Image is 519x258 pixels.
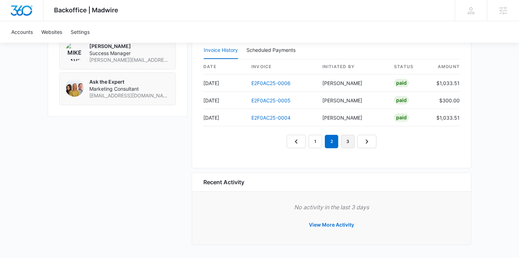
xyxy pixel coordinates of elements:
[317,74,388,92] td: [PERSON_NAME]
[37,21,66,43] a: Websites
[203,74,246,92] td: [DATE]
[394,79,409,87] div: Paid
[341,135,354,148] a: Page 3
[204,42,238,59] button: Invoice History
[251,115,291,121] a: E2F0AC25-0004
[89,92,170,99] span: [EMAIL_ADDRESS][DOMAIN_NAME]
[203,92,246,109] td: [DATE]
[251,80,291,86] a: E2F0AC25-0006
[317,92,388,109] td: [PERSON_NAME]
[431,109,460,126] td: $1,033.51
[325,135,338,148] em: 2
[309,135,322,148] a: Page 1
[388,59,431,74] th: status
[431,74,460,92] td: $1,033.51
[7,21,37,43] a: Accounts
[89,56,170,64] span: [PERSON_NAME][EMAIL_ADDRESS][PERSON_NAME][DOMAIN_NAME]
[431,92,460,109] td: $300.00
[203,178,244,186] h6: Recent Activity
[357,135,376,148] a: Next Page
[431,59,460,74] th: amount
[246,59,317,74] th: invoice
[89,78,170,85] p: Ask the Expert
[65,78,84,97] img: Ask the Expert
[302,216,361,233] button: View More Activity
[246,48,298,53] div: Scheduled Payments
[394,96,409,104] div: Paid
[203,203,460,211] p: No activity in the last 3 days
[89,43,170,50] p: [PERSON_NAME]
[317,109,388,126] td: [PERSON_NAME]
[66,21,94,43] a: Settings
[317,59,388,74] th: Initiated By
[287,135,376,148] nav: Pagination
[251,97,291,103] a: E2F0AC25-0005
[65,43,84,61] img: Mike Davin
[394,113,409,122] div: Paid
[287,135,306,148] a: Previous Page
[89,50,170,57] span: Success Manager
[54,6,118,14] span: Backoffice | Madwire
[203,59,246,74] th: date
[203,109,246,126] td: [DATE]
[89,85,170,92] span: Marketing Consultant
